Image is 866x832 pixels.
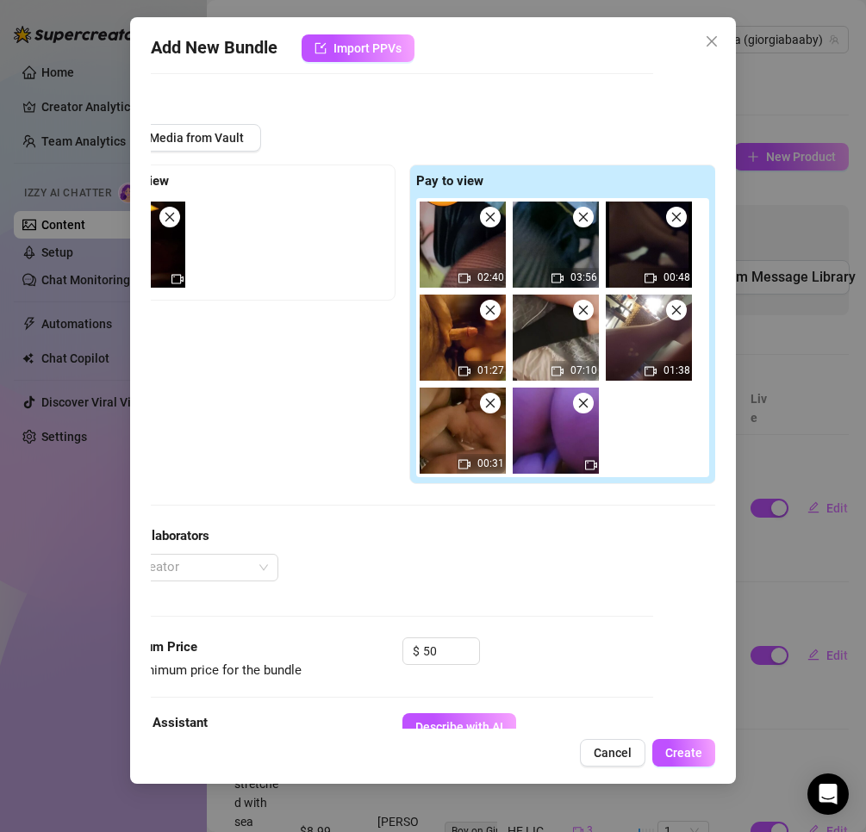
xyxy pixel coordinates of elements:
[513,295,599,381] div: 07:10
[513,202,599,288] img: media
[594,746,632,760] span: Cancel
[645,365,657,377] span: video-camera
[89,662,302,678] span: Set the minimum price for the bundle
[585,459,597,471] span: video-camera
[458,272,470,284] span: video-camera
[171,273,184,285] span: video-camera
[420,388,506,474] div: 00:31
[570,364,597,376] span: 07:10
[606,202,692,288] img: media
[606,202,692,288] div: 00:48
[415,720,503,734] span: Describe with AI
[420,388,506,474] img: media
[420,295,506,381] img: media
[645,272,657,284] span: video-camera
[420,295,506,381] div: 01:27
[164,211,176,223] span: close
[458,458,470,470] span: video-camera
[89,124,261,152] button: Add Media from Vault
[664,364,690,376] span: 01:38
[698,34,726,48] span: Close
[420,202,506,288] div: 02:40
[606,295,692,381] div: 01:38
[580,739,645,767] button: Cancel
[577,211,589,223] span: close
[402,713,516,741] button: Describe with AI
[652,739,715,767] button: Create
[333,41,402,55] span: Import PPVs
[570,271,597,283] span: 03:56
[477,364,504,376] span: 01:27
[484,304,496,316] span: close
[420,202,506,288] img: media
[108,528,209,543] strong: Tag Collaborators
[807,773,849,815] div: Open Intercom Messenger
[670,304,682,316] span: close
[151,34,277,62] span: Add New Bundle
[577,304,589,316] span: close
[477,271,504,283] span: 02:40
[698,28,726,55] button: Close
[551,272,564,284] span: video-camera
[670,211,682,223] span: close
[125,131,244,145] span: Add Media from Vault
[416,173,483,189] strong: Pay to view
[484,211,496,223] span: close
[606,295,692,381] img: media
[513,295,599,381] img: media
[551,365,564,377] span: video-camera
[513,202,599,288] div: 03:56
[302,34,414,62] button: Import PPVs
[109,639,197,655] strong: Minimum Price
[458,365,470,377] span: video-camera
[665,746,702,760] span: Create
[513,388,599,474] img: media
[577,397,589,409] span: close
[315,42,327,54] span: import
[109,715,208,730] strong: Izzy AI Assistant
[664,271,690,283] span: 00:48
[477,457,504,469] span: 00:31
[705,34,719,48] span: close
[484,397,496,409] span: close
